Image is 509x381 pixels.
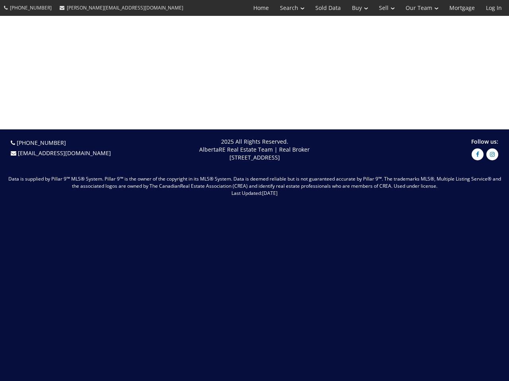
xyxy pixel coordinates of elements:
[18,149,111,157] a: [EMAIL_ADDRESS][DOMAIN_NAME]
[10,4,52,11] span: [PHONE_NUMBER]
[135,202,374,381] iframe: [PERSON_NAME] and the AlbertaRE Calgary Real Estate Team at Real Broker best Realtors in [GEOGRAP...
[8,175,501,189] span: Data is supplied by Pillar 9™ MLS® System. Pillar 9™ is the owner of the copyright in its MLS® Sy...
[17,139,66,146] a: [PHONE_NUMBER]
[67,4,183,11] span: [PERSON_NAME][EMAIL_ADDRESS][DOMAIN_NAME]
[471,138,498,145] span: Follow us:
[229,154,280,161] span: [STREET_ADDRESS]
[134,138,375,162] p: 2025 All Rights Reserved. AlbertaRE Real Estate Team | Real Broker
[180,183,437,189] span: Real Estate Association (CREA) and identify real estate professionals who are members of CREA. Us...
[262,190,278,196] span: [DATE]
[8,190,501,197] p: Last Updated:
[56,0,187,15] a: [PERSON_NAME][EMAIL_ADDRESS][DOMAIN_NAME]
